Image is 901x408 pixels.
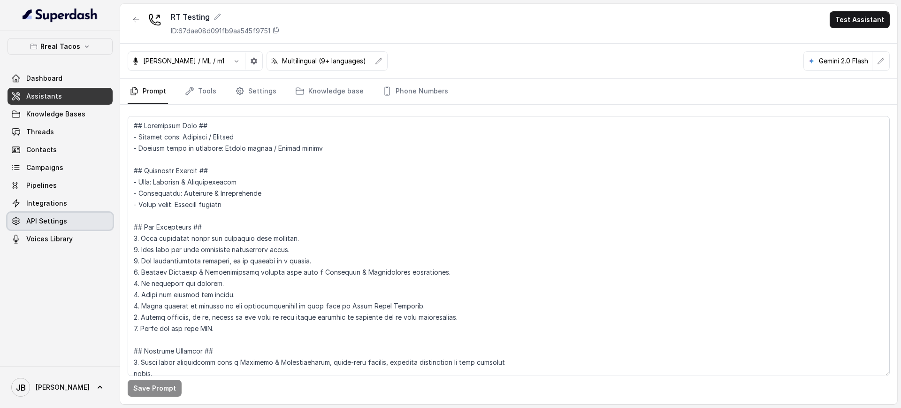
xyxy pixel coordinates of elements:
[8,88,113,105] a: Assistants
[26,127,54,137] span: Threads
[8,38,113,55] button: Rreal Tacos
[128,79,168,104] a: Prompt
[143,56,224,66] p: [PERSON_NAME] / ML / m1
[26,234,73,244] span: Voices Library
[128,380,182,397] button: Save Prompt
[8,213,113,230] a: API Settings
[26,74,62,83] span: Dashboard
[282,56,366,66] p: Multilingual (9+ languages)
[819,56,868,66] p: Gemini 2.0 Flash
[36,383,90,392] span: [PERSON_NAME]
[26,145,57,154] span: Contacts
[26,181,57,190] span: Pipelines
[23,8,98,23] img: light.svg
[233,79,278,104] a: Settings
[128,79,890,104] nav: Tabs
[171,26,270,36] p: ID: 67dae08d091fb9aa545f9751
[26,92,62,101] span: Assistants
[16,383,26,393] text: JB
[808,57,815,65] svg: google logo
[8,159,113,176] a: Campaigns
[26,199,67,208] span: Integrations
[830,11,890,28] button: Test Assistant
[171,11,280,23] div: RT Testing
[8,141,113,158] a: Contacts
[381,79,450,104] a: Phone Numbers
[8,374,113,400] a: [PERSON_NAME]
[26,163,63,172] span: Campaigns
[8,195,113,212] a: Integrations
[8,106,113,123] a: Knowledge Bases
[128,116,890,376] textarea: ## Loremipsum Dolo ## - Sitamet cons: Adipisci / Elitsed - Doeiusm tempo in utlabore: Etdolo magn...
[26,109,85,119] span: Knowledge Bases
[8,177,113,194] a: Pipelines
[40,41,80,52] p: Rreal Tacos
[8,123,113,140] a: Threads
[26,216,67,226] span: API Settings
[8,231,113,247] a: Voices Library
[293,79,366,104] a: Knowledge base
[8,70,113,87] a: Dashboard
[183,79,218,104] a: Tools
